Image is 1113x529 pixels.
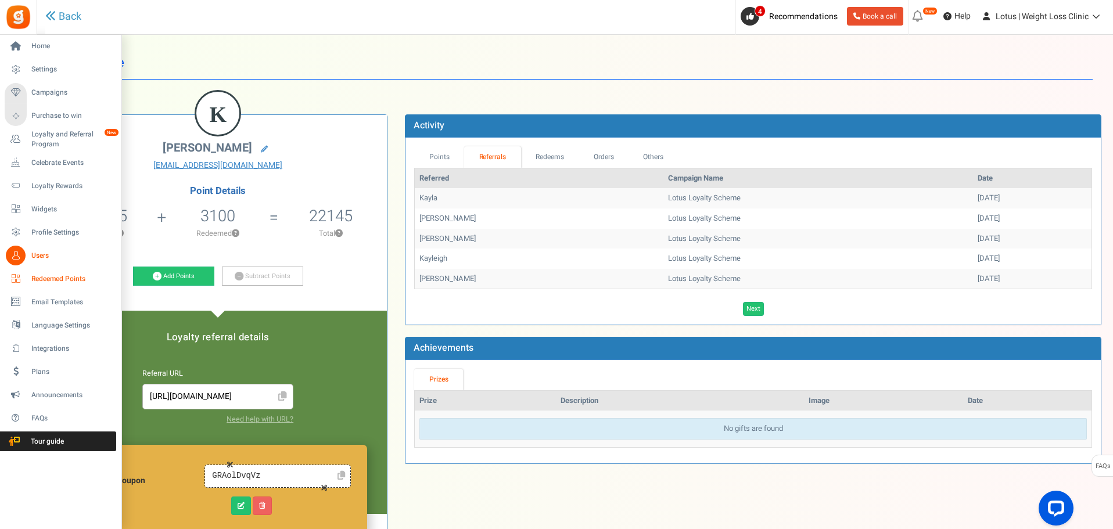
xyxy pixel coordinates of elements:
[5,385,116,405] a: Announcements
[663,208,973,229] td: Lotus Loyalty Scheme
[167,228,268,239] p: Redeemed
[464,146,521,168] a: Referrals
[415,391,555,411] th: Prize
[663,188,973,208] td: Lotus Loyalty Scheme
[5,292,116,312] a: Email Templates
[663,249,973,269] td: Lotus Loyalty Scheme
[31,228,113,237] span: Profile Settings
[414,118,444,132] b: Activity
[5,106,116,126] a: Purchase to win
[741,7,842,26] a: 4 Recommendations
[414,146,464,168] a: Points
[755,5,766,17] span: 4
[973,229,1092,249] td: [DATE]
[31,274,113,284] span: Redeemed Points
[743,302,764,316] a: Next
[60,332,375,343] h5: Loyalty referral details
[556,391,804,411] th: Description
[85,467,204,485] h6: Loyalty Referral Coupon
[196,92,239,137] figcaption: K
[414,369,463,390] a: Prizes
[415,208,663,229] td: [PERSON_NAME]
[415,229,663,249] td: [PERSON_NAME]
[521,146,579,168] a: Redeems
[31,367,113,377] span: Plans
[5,408,116,428] a: FAQs
[31,344,113,354] span: Integrations
[939,7,975,26] a: Help
[163,139,252,156] span: [PERSON_NAME]
[31,321,113,330] span: Language Settings
[5,176,116,196] a: Loyalty Rewards
[5,199,116,219] a: Widgets
[309,207,353,225] h5: 22145
[31,413,113,423] span: FAQs
[31,390,113,400] span: Announcements
[133,267,214,286] a: Add Points
[335,230,343,237] button: ?
[973,168,1092,189] th: Date
[415,188,663,208] td: Kayla
[232,230,239,237] button: ?
[629,146,678,168] a: Others
[973,249,1092,269] td: [DATE]
[31,204,113,214] span: Widgets
[663,229,973,249] td: Lotus Loyalty Scheme
[579,146,629,168] a: Orders
[31,129,116,149] span: Loyalty and Referral Program
[952,10,971,22] span: Help
[57,46,1093,80] h1: User Profile
[31,41,113,51] span: Home
[49,186,387,196] h4: Point Details
[5,269,116,289] a: Redeemed Points
[415,249,663,269] td: Kayleigh
[5,315,116,335] a: Language Settings
[663,269,973,289] td: Lotus Loyalty Scheme
[31,64,113,74] span: Settings
[5,83,116,103] a: Campaigns
[200,207,235,225] h5: 3100
[5,437,87,447] span: Tour guide
[963,391,1092,411] th: Date
[31,251,113,261] span: Users
[273,387,292,407] span: Click to Copy
[31,88,113,98] span: Campaigns
[31,297,113,307] span: Email Templates
[142,370,293,378] h6: Referral URL
[415,269,663,289] td: [PERSON_NAME]
[5,60,116,80] a: Settings
[5,37,116,56] a: Home
[5,153,116,172] a: Celebrate Events
[5,362,116,382] a: Plans
[5,246,116,265] a: Users
[415,168,663,189] th: Referred
[31,111,113,121] span: Purchase to win
[104,128,119,136] em: New
[663,168,973,189] th: Campaign Name
[5,339,116,358] a: Integrations
[58,160,378,171] a: [EMAIL_ADDRESS][DOMAIN_NAME]
[804,391,963,411] th: Image
[31,181,113,191] span: Loyalty Rewards
[5,4,31,30] img: Gratisfaction
[973,188,1092,208] td: [DATE]
[922,7,938,15] em: New
[847,7,903,26] a: Book a call
[419,418,1087,440] div: No gifts are found
[280,228,381,239] p: Total
[31,158,113,168] span: Celebrate Events
[5,129,116,149] a: Loyalty and Referral Program New
[1095,455,1111,477] span: FAQs
[5,222,116,242] a: Profile Settings
[996,10,1089,23] span: Lotus | Weight Loss Clinic
[973,208,1092,229] td: [DATE]
[227,414,293,424] a: Need help with URL?
[769,10,838,23] span: Recommendations
[222,267,303,286] a: Subtract Points
[333,467,349,485] a: Click to Copy
[973,269,1092,289] td: [DATE]
[414,341,473,355] b: Achievements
